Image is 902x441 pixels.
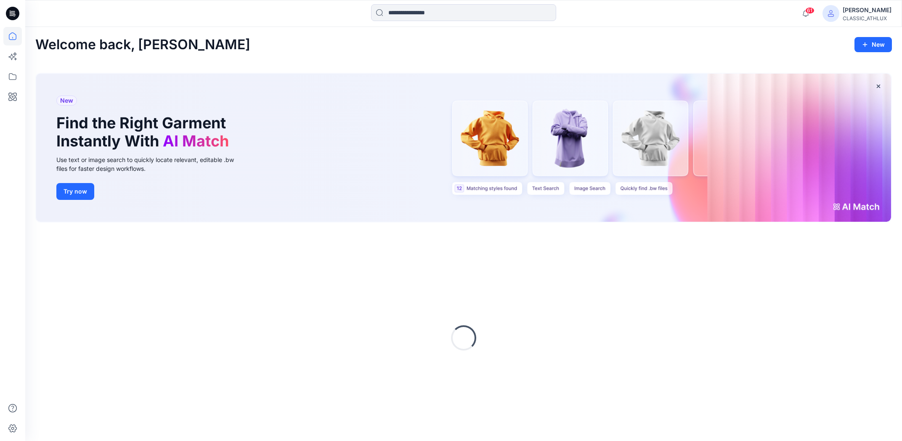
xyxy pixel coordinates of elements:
[828,10,834,17] svg: avatar
[60,96,73,106] span: New
[35,37,250,53] h2: Welcome back, [PERSON_NAME]
[805,7,814,14] span: 61
[163,132,229,150] span: AI Match
[843,5,891,15] div: [PERSON_NAME]
[56,114,233,150] h1: Find the Right Garment Instantly With
[843,15,891,21] div: CLASSIC_ATHLUX
[56,155,246,173] div: Use text or image search to quickly locate relevant, editable .bw files for faster design workflows.
[854,37,892,52] button: New
[56,183,94,200] button: Try now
